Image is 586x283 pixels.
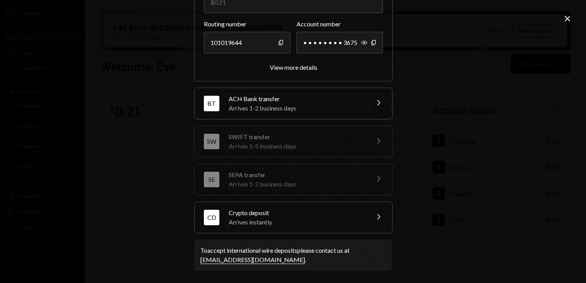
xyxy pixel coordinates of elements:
button: BTACH Bank transferArrives 1-2 business days [195,88,392,119]
div: Arrives 1-2 business days [229,179,364,189]
div: 101019644 [204,32,290,53]
div: • • • • • • • • 3675 [296,32,383,53]
div: Arrives 1-5 business days [229,141,364,151]
button: SWSWIFT transferArrives 1-5 business days [195,126,392,157]
button: SESEPA transferArrives 1-2 business days [195,164,392,195]
div: CD [204,210,219,225]
label: Routing number [204,19,290,29]
div: ACH Bank transfer [229,94,364,104]
label: Account number [296,19,383,29]
div: BT [204,96,219,111]
div: SW [204,134,219,149]
div: View more details [270,64,317,71]
button: CDCrypto depositArrives instantly [195,202,392,233]
div: SE [204,172,219,187]
button: View more details [270,64,317,72]
div: Arrives 1-2 business days [229,104,364,113]
div: To accept international wire deposits please contact us at . [200,246,386,264]
a: [EMAIL_ADDRESS][DOMAIN_NAME] [200,256,305,264]
div: SWIFT transfer [229,132,364,141]
div: SEPA transfer [229,170,364,179]
div: Arrives instantly [229,217,364,227]
div: Crypto deposit [229,208,364,217]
